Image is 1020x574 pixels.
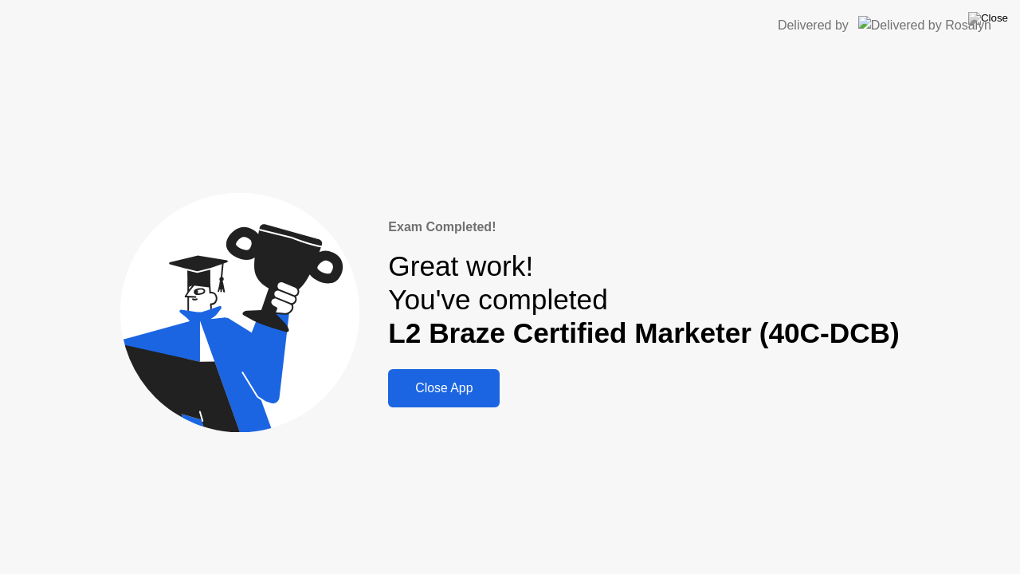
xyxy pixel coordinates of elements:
[968,12,1008,25] img: Close
[388,218,899,237] div: Exam Completed!
[388,317,899,348] b: L2 Braze Certified Marketer (40C-DCB)
[388,250,899,351] div: Great work! You've completed
[778,16,849,35] div: Delivered by
[388,369,500,407] button: Close App
[858,16,991,34] img: Delivered by Rosalyn
[393,381,495,395] div: Close App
